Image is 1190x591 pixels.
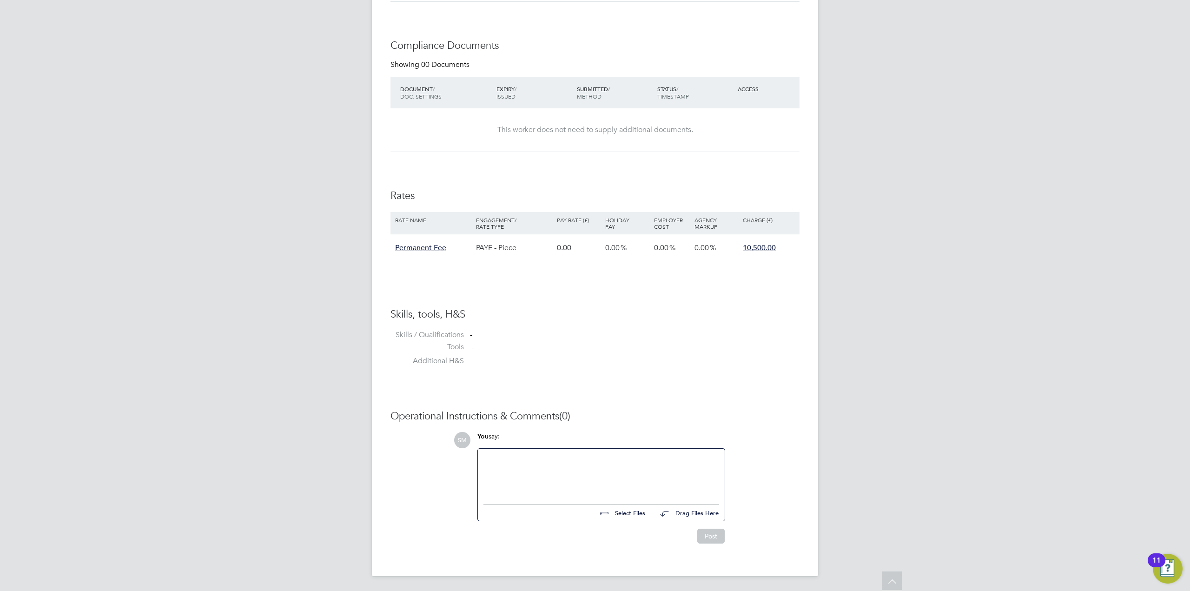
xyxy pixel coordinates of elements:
span: (0) [559,410,570,422]
div: DOCUMENT [398,80,494,105]
span: - [471,357,474,366]
h3: Rates [390,189,800,203]
span: 0.00 [605,243,620,252]
button: Open Resource Center, 11 new notifications [1153,554,1183,584]
div: Agency Markup [692,212,740,234]
div: Showing [390,60,471,70]
label: Tools [390,342,464,352]
div: SUBMITTED [575,80,655,105]
div: 0.00 [555,234,603,261]
div: Pay Rate (£) [555,212,603,228]
span: / [676,85,678,93]
span: / [608,85,610,93]
span: TIMESTAMP [657,93,689,100]
button: Drag Files Here [653,504,719,523]
span: - [471,343,474,352]
div: STATUS [655,80,735,105]
label: Additional H&S [390,356,464,366]
span: 0.00 [694,243,709,252]
div: Holiday Pay [603,212,651,234]
div: Engagement/ Rate Type [474,212,555,234]
button: Post [697,529,725,544]
div: - [470,330,800,340]
h3: Compliance Documents [390,39,800,53]
span: 0.00 [654,243,668,252]
span: You [477,432,489,440]
span: ISSUED [496,93,516,100]
span: 00 Documents [421,60,469,69]
span: SM [454,432,470,448]
span: DOC. SETTINGS [400,93,442,100]
div: This worker does not need to supply additional documents. [400,125,790,135]
div: ACCESS [735,80,800,97]
h3: Skills, tools, H&S [390,308,800,321]
div: Rate Name [393,212,474,228]
div: 11 [1152,560,1161,572]
span: / [433,85,435,93]
span: Permanent Fee [395,243,446,252]
span: 10,500.00 [743,243,776,252]
label: Skills / Qualifications [390,330,464,340]
div: EXPIRY [494,80,575,105]
h3: Operational Instructions & Comments [390,410,800,423]
span: METHOD [577,93,602,100]
div: say: [477,432,725,448]
div: PAYE - Piece [474,234,555,261]
div: Charge (£) [740,212,797,228]
span: / [515,85,516,93]
div: Employer Cost [652,212,692,234]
